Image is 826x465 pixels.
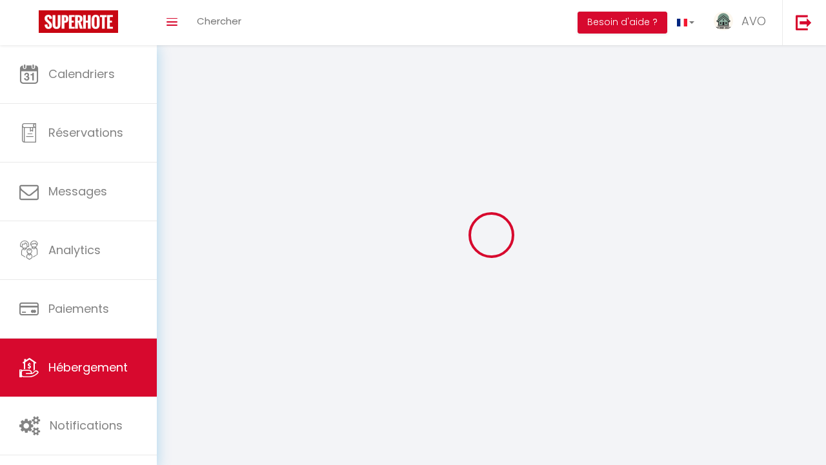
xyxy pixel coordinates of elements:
span: Messages [48,183,107,199]
span: Calendriers [48,66,115,82]
span: Analytics [48,242,101,258]
img: Super Booking [39,10,118,33]
img: ... [714,12,733,30]
button: Ouvrir le widget de chat LiveChat [10,5,49,44]
span: Paiements [48,301,109,317]
button: Besoin d'aide ? [578,12,667,34]
span: AVO [741,13,766,29]
span: Hébergement [48,359,128,375]
span: Réservations [48,124,123,141]
img: logout [796,14,812,30]
span: Notifications [50,417,123,433]
span: Chercher [197,14,241,28]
